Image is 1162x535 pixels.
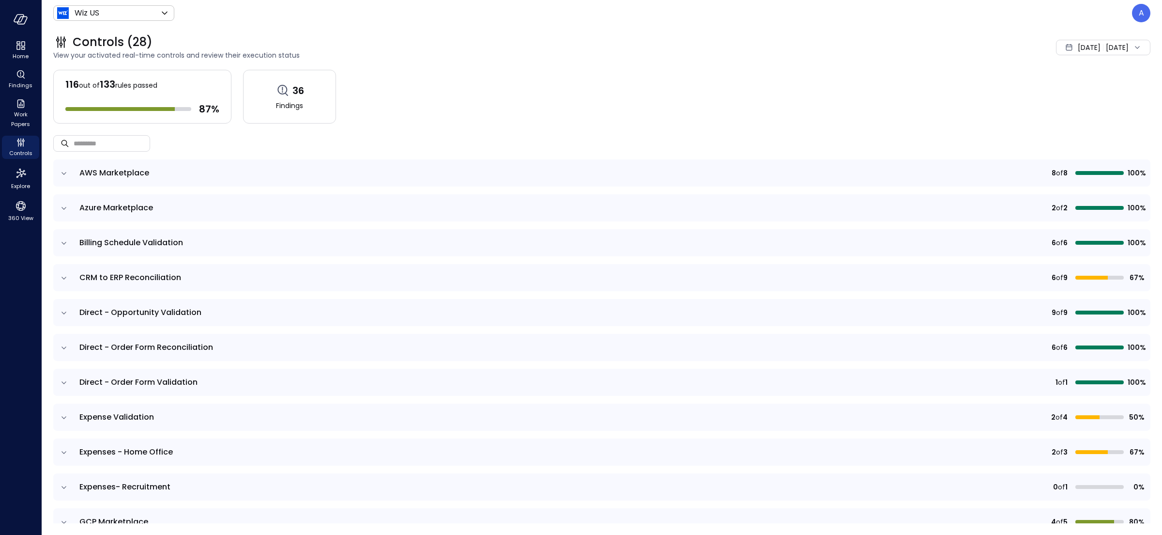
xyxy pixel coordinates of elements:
span: 116 [65,78,79,91]
span: 6 [1063,237,1068,248]
button: expand row [59,238,69,248]
span: Expense Validation [79,411,154,423]
span: 2 [1051,412,1055,423]
button: expand row [59,273,69,283]
span: of [1056,307,1063,318]
span: 6 [1063,342,1068,353]
span: 100% [1128,237,1145,248]
span: View your activated real-time controls and review their execution status [53,50,883,61]
span: 1 [1065,377,1068,388]
span: 100% [1128,342,1145,353]
div: Findings [2,68,39,91]
span: 2 [1052,203,1056,213]
span: 133 [100,78,115,91]
span: 5 [1063,517,1068,527]
span: 87 % [199,103,219,115]
span: 6 [1052,237,1056,248]
button: expand row [59,413,69,423]
div: Work Papers [2,97,39,130]
span: Findings [276,100,303,111]
span: of [1056,272,1063,283]
span: CRM to ERP Reconciliation [79,272,181,283]
span: 4 [1051,517,1056,527]
span: 360 View [8,213,33,223]
span: of [1055,412,1063,423]
button: expand row [59,448,69,457]
span: of [1056,342,1063,353]
span: of [1056,447,1063,457]
p: A [1139,7,1144,19]
span: 67% [1128,447,1145,457]
span: 80% [1128,517,1145,527]
span: Azure Marketplace [79,202,153,213]
span: 0% [1128,482,1145,492]
div: Home [2,39,39,62]
div: Explore [2,165,39,192]
button: expand row [59,308,69,318]
span: 100% [1128,203,1145,213]
span: 67% [1128,272,1145,283]
span: 4 [1063,412,1068,423]
span: out of [79,80,100,90]
span: GCP Marketplace [79,516,148,527]
span: of [1056,237,1063,248]
button: expand row [59,204,69,213]
span: of [1056,168,1063,178]
span: Work Papers [6,110,35,129]
span: Direct - Opportunity Validation [79,307,201,318]
button: expand row [59,518,69,527]
span: Direct - Order Form Validation [79,377,198,388]
button: expand row [59,343,69,353]
span: 100% [1128,377,1145,388]
span: of [1058,377,1065,388]
img: Icon [57,7,69,19]
span: 8 [1063,168,1068,178]
span: rules passed [115,80,157,90]
span: 6 [1052,272,1056,283]
span: Controls (28) [73,34,153,50]
button: expand row [59,169,69,178]
span: 8 [1052,168,1056,178]
span: Controls [9,148,32,158]
p: Wiz US [75,7,99,19]
span: 100% [1128,168,1145,178]
button: expand row [59,483,69,492]
span: 9 [1063,272,1068,283]
span: Expenses - Home Office [79,446,173,457]
span: of [1056,203,1063,213]
span: 9 [1063,307,1068,318]
span: AWS Marketplace [79,167,149,178]
span: 9 [1052,307,1056,318]
span: [DATE] [1078,42,1101,53]
span: 3 [1063,447,1068,457]
span: Expenses- Recruitment [79,481,170,492]
span: 6 [1052,342,1056,353]
span: Direct - Order Form Reconciliation [79,342,213,353]
button: expand row [59,378,69,388]
div: Avi Brandwain [1132,4,1150,22]
span: Billing Schedule Validation [79,237,183,248]
span: 0 [1053,482,1058,492]
span: of [1058,482,1065,492]
span: Findings [9,80,32,90]
a: 36Findings [243,70,336,124]
span: 50% [1128,412,1145,423]
span: Home [13,51,29,61]
span: 1 [1065,482,1068,492]
span: 100% [1128,307,1145,318]
div: 360 View [2,198,39,224]
span: 1 [1055,377,1058,388]
span: of [1056,517,1063,527]
div: Controls [2,136,39,159]
span: 36 [292,84,304,97]
span: Explore [11,181,30,191]
span: 2 [1052,447,1056,457]
span: 2 [1063,203,1068,213]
